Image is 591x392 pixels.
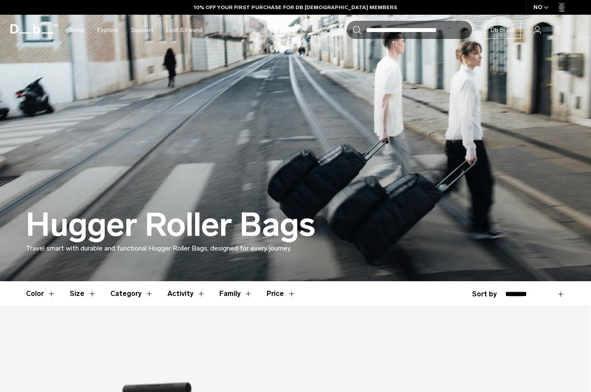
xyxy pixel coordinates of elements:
[267,281,296,306] button: Toggle Price
[110,281,154,306] button: Toggle Filter
[26,207,315,243] h1: Hugger Roller Bags
[219,281,253,306] button: Toggle Filter
[131,15,153,45] a: Support
[70,281,96,306] button: Toggle Filter
[167,281,206,306] button: Toggle Filter
[26,244,292,252] span: Travel smart with durable and functional Hugger Roller Bags, designed for every journey.
[194,3,397,11] a: 10% OFF YOUR FIRST PURCHASE FOR DB [DEMOGRAPHIC_DATA] MEMBERS
[485,21,521,39] a: Db Black
[70,15,84,45] a: Shop
[166,15,202,45] a: Lost & Found
[97,15,118,45] a: Explore
[63,15,209,45] nav: Main Navigation
[26,281,56,306] button: Toggle Filter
